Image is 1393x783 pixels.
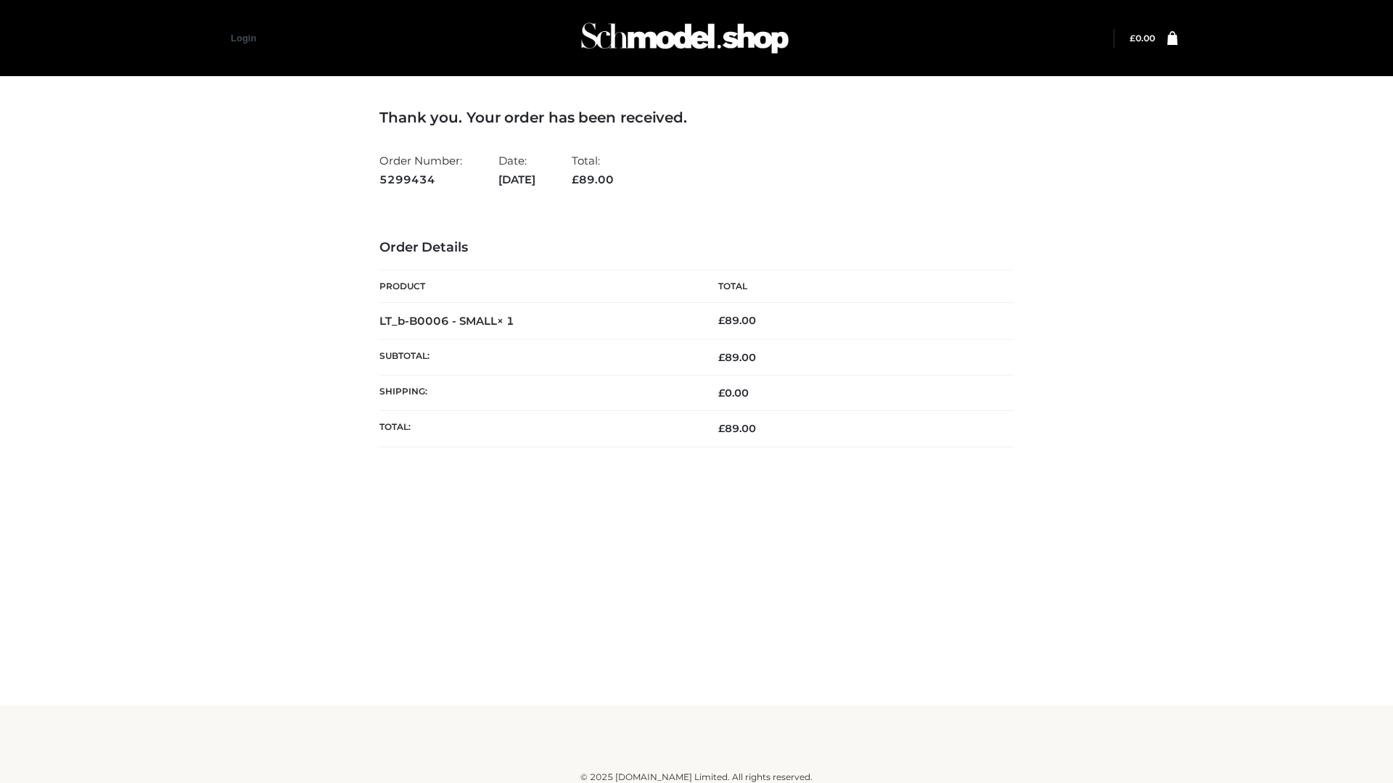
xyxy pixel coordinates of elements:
bdi: 0.00 [1130,33,1155,43]
li: Date: [498,148,535,192]
span: £ [1130,33,1135,43]
a: Login [231,33,256,43]
th: Subtotal: [379,339,696,375]
span: 89.00 [718,422,756,435]
span: £ [718,351,725,364]
img: Schmodel Admin 964 [576,9,794,67]
span: £ [718,422,725,435]
h3: Order Details [379,240,1014,256]
a: £0.00 [1130,33,1155,43]
th: Total: [379,411,696,447]
th: Shipping: [379,376,696,411]
strong: 5299434 [379,170,462,189]
strong: [DATE] [498,170,535,189]
li: Order Number: [379,148,462,192]
span: £ [718,386,725,399]
span: 89.00 [572,173,614,186]
h3: Thank you. Your order has been received. [379,109,1014,126]
span: £ [572,173,579,186]
bdi: 89.00 [718,314,756,327]
th: Total [696,270,1014,303]
th: Product [379,270,696,303]
strong: LT_b-B0006 - SMALL [379,314,514,328]
span: 89.00 [718,351,756,364]
bdi: 0.00 [718,386,749,399]
span: £ [718,314,725,327]
li: Total: [572,148,614,192]
strong: × 1 [497,314,514,328]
